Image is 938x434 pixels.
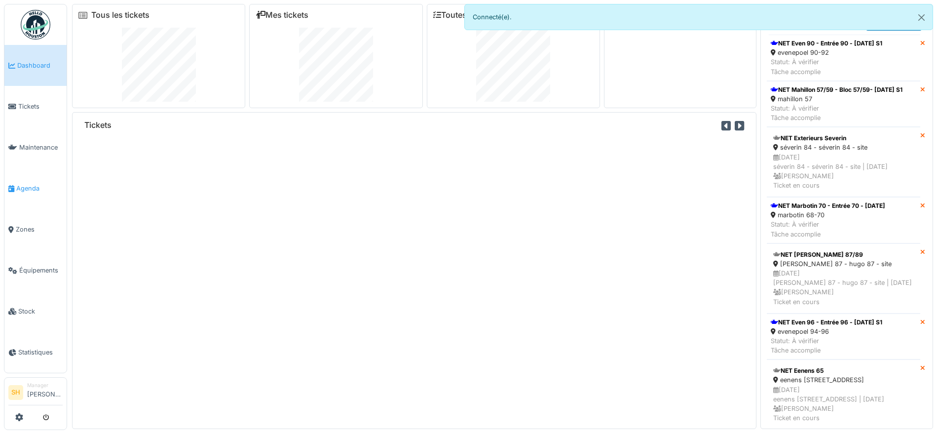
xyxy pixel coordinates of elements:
a: Agenda [4,168,67,209]
div: Statut: À vérifier Tâche accomplie [771,104,902,122]
a: Zones [4,209,67,250]
a: Stock [4,291,67,332]
img: Badge_color-CXgf-gQk.svg [21,10,50,39]
div: NET Mahillon 57/59 - Bloc 57/59- [DATE] S1 [771,85,902,94]
a: Tous les tickets [91,10,150,20]
a: Dashboard [4,45,67,86]
span: Dashboard [17,61,63,70]
a: Tickets [4,86,67,127]
li: SH [8,385,23,400]
div: [DATE] eenens [STREET_ADDRESS] | [DATE] [PERSON_NAME] Ticket en cours [773,385,914,423]
a: NET Even 96 - Entrée 96 - [DATE] S1 evenepoel 94-96 Statut: À vérifierTâche accomplie [767,314,920,360]
div: NET Even 96 - Entrée 96 - [DATE] S1 [771,318,882,327]
a: Équipements [4,250,67,291]
div: [DATE] séverin 84 - séverin 84 - site | [DATE] [PERSON_NAME] Ticket en cours [773,153,914,191]
div: Statut: À vérifier Tâche accomplie [771,57,882,76]
button: Close [910,4,933,31]
div: evenepoel 94-96 [771,327,882,336]
div: mahillon 57 [771,94,902,104]
span: Zones [16,225,63,234]
div: marbotin 68-70 [771,210,885,220]
li: [PERSON_NAME] [27,382,63,403]
span: Agenda [16,184,63,193]
div: NET Eenens 65 [773,366,914,375]
span: Statistiques [18,348,63,357]
span: Maintenance [19,143,63,152]
div: séverin 84 - séverin 84 - site [773,143,914,152]
div: NET Even 90 - Entrée 90 - [DATE] S1 [771,39,882,48]
div: evenepoel 90-92 [771,48,882,57]
a: NET Eenens 65 eenens [STREET_ADDRESS] [DATE]eenens [STREET_ADDRESS] | [DATE] [PERSON_NAME]Ticket ... [767,359,920,430]
div: Connecté(e). [464,4,934,30]
a: NET Mahillon 57/59 - Bloc 57/59- [DATE] S1 mahillon 57 Statut: À vérifierTâche accomplie [767,81,920,127]
span: Tickets [18,102,63,111]
a: NET Even 90 - Entrée 90 - [DATE] S1 evenepoel 90-92 Statut: À vérifierTâche accomplie [767,35,920,81]
h6: Tickets [84,120,112,130]
a: SH Manager[PERSON_NAME] [8,382,63,405]
div: [PERSON_NAME] 87 - hugo 87 - site [773,259,914,269]
a: NET Exterieurs Severin séverin 84 - séverin 84 - site [DATE]séverin 84 - séverin 84 - site | [DAT... [767,127,920,197]
a: Mes tickets [256,10,308,20]
span: Stock [18,307,63,316]
a: Statistiques [4,332,67,373]
div: NET [PERSON_NAME] 87/89 [773,250,914,259]
div: [DATE] [PERSON_NAME] 87 - hugo 87 - site | [DATE] [PERSON_NAME] Ticket en cours [773,269,914,307]
a: NET Marbotin 70 - Entrée 70 - [DATE] marbotin 68-70 Statut: À vérifierTâche accomplie [767,197,920,243]
div: eenens [STREET_ADDRESS] [773,375,914,385]
div: NET Exterieurs Severin [773,134,914,143]
a: NET [PERSON_NAME] 87/89 [PERSON_NAME] 87 - hugo 87 - site [DATE][PERSON_NAME] 87 - hugo 87 - site... [767,243,920,314]
div: NET Marbotin 70 - Entrée 70 - [DATE] [771,201,885,210]
span: Équipements [19,266,63,275]
div: Statut: À vérifier Tâche accomplie [771,220,885,238]
div: Statut: À vérifier Tâche accomplie [771,336,882,355]
a: Maintenance [4,127,67,168]
div: Manager [27,382,63,389]
a: Toutes les tâches [433,10,507,20]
